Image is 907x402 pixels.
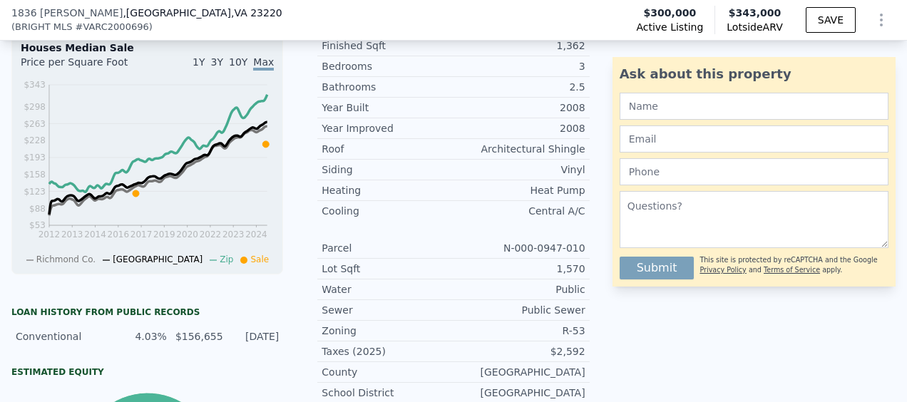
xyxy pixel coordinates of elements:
span: Richmond Co. [36,254,96,264]
div: Vinyl [453,163,585,177]
span: Active Listing [636,20,703,34]
div: 2008 [453,121,585,135]
div: Public [453,282,585,297]
tspan: $53 [29,221,46,231]
a: Terms of Service [764,266,820,274]
div: R-53 [453,324,585,338]
div: Roof [322,142,453,156]
div: 3 [453,59,585,73]
div: 2.5 [453,80,585,94]
tspan: 2020 [177,230,199,239]
div: ( ) [11,20,153,34]
div: School District [322,386,453,400]
div: [GEOGRAPHIC_DATA] [453,386,585,400]
tspan: 2019 [153,230,175,239]
tspan: 2013 [61,230,83,239]
div: Parcel [322,241,453,255]
div: Finished Sqft [322,38,453,53]
span: Lotside ARV [727,20,782,34]
div: 2008 [453,100,585,115]
div: Price per Square Foot [21,55,148,78]
span: 1836 [PERSON_NAME] [11,6,123,20]
div: Heat Pump [453,183,585,197]
input: Phone [620,158,888,185]
tspan: $228 [24,135,46,145]
span: [GEOGRAPHIC_DATA] [113,254,203,264]
tspan: $88 [29,204,46,214]
div: N-000-0947-010 [453,241,585,255]
tspan: 2014 [84,230,106,239]
div: Year Improved [322,121,453,135]
button: SAVE [806,7,856,33]
span: BRIGHT MLS [15,20,72,34]
tspan: 2023 [222,230,245,239]
span: 1Y [193,56,205,68]
div: Estimated Equity [11,366,283,378]
a: Privacy Policy [700,266,746,274]
div: $2,592 [453,344,585,359]
div: $156,655 [175,329,223,344]
span: , VA 23220 [231,7,282,19]
span: $343,000 [729,7,782,19]
div: Conventional [16,329,111,344]
div: Year Built [322,100,453,115]
div: Bedrooms [322,59,453,73]
span: Max [253,56,274,71]
tspan: $263 [24,119,46,129]
span: 10Y [229,56,247,68]
div: Loan history from public records [11,306,283,318]
button: Submit [620,257,695,279]
tspan: 2012 [39,230,61,239]
tspan: $298 [24,102,46,112]
div: County [322,365,453,379]
input: Name [620,93,888,120]
div: [DATE] [232,329,280,344]
div: 4.03% [119,329,167,344]
tspan: 2016 [108,230,130,239]
div: Bathrooms [322,80,453,94]
div: Cooling [322,204,453,218]
tspan: $343 [24,80,46,90]
tspan: 2017 [130,230,153,239]
div: Lot Sqft [322,262,453,276]
span: # VARC2000696 [76,20,149,34]
div: 1,570 [453,262,585,276]
tspan: $193 [24,153,46,163]
tspan: 2024 [246,230,268,239]
div: Siding [322,163,453,177]
div: [GEOGRAPHIC_DATA] [453,365,585,379]
input: Email [620,125,888,153]
span: Sale [250,254,269,264]
button: Show Options [867,6,896,34]
tspan: $158 [24,170,46,180]
span: 3Y [211,56,223,68]
div: Public Sewer [453,303,585,317]
span: $300,000 [644,6,697,20]
div: Sewer [322,303,453,317]
span: Zip [220,254,233,264]
div: Water [322,282,453,297]
span: , [GEOGRAPHIC_DATA] [123,6,282,20]
div: Taxes (2025) [322,344,453,359]
div: Architectural Shingle [453,142,585,156]
div: Houses Median Sale [21,41,274,55]
div: Zoning [322,324,453,338]
tspan: $123 [24,187,46,197]
div: Central A/C [453,204,585,218]
tspan: 2022 [200,230,222,239]
div: Ask about this property [620,64,888,84]
div: Heating [322,183,453,197]
div: 1,362 [453,38,585,53]
div: This site is protected by reCAPTCHA and the Google and apply. [700,251,888,279]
